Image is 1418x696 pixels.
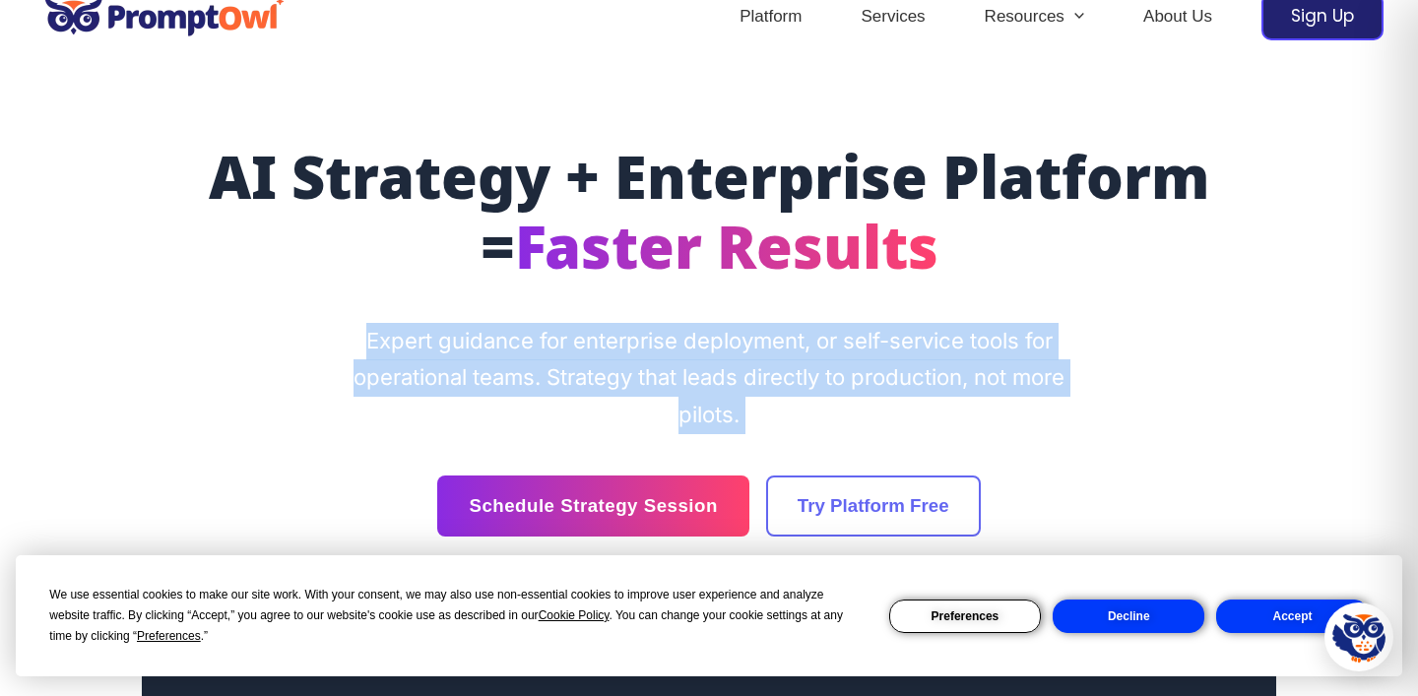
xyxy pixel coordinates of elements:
p: Expert guidance for enterprise deployment, or self-service tools for operational teams. Strategy ... [340,323,1078,434]
div: Cookie Consent Prompt [16,555,1402,676]
span: Faster Results [515,215,938,291]
a: Try Platform Free [766,475,981,537]
button: Decline [1053,600,1204,633]
div: We use essential cookies to make our site work. With your consent, we may also use non-essential ... [49,585,865,647]
h1: AI Strategy + Enterprise Platform = [175,149,1243,289]
button: Preferences [889,600,1041,633]
img: Hootie - PromptOwl AI Assistant [1332,610,1386,664]
span: Cookie Policy [539,608,610,622]
span: Preferences [137,629,201,643]
a: Schedule Strategy Session [437,475,748,537]
button: Accept [1216,600,1368,633]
